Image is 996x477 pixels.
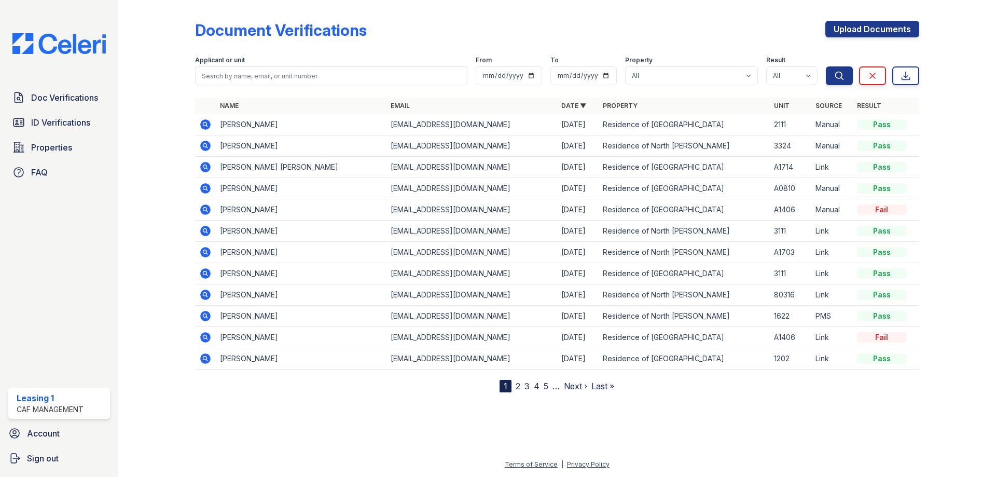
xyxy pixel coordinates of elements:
[8,87,110,108] a: Doc Verifications
[557,221,599,242] td: [DATE]
[557,263,599,284] td: [DATE]
[770,242,811,263] td: A1703
[27,427,60,440] span: Account
[216,348,386,370] td: [PERSON_NAME]
[4,423,114,444] a: Account
[386,157,557,178] td: [EMAIL_ADDRESS][DOMAIN_NAME]
[216,263,386,284] td: [PERSON_NAME]
[857,247,907,257] div: Pass
[770,306,811,327] td: 1622
[811,327,853,348] td: Link
[216,157,386,178] td: [PERSON_NAME] [PERSON_NAME]
[31,91,98,104] span: Doc Verifications
[505,460,558,468] a: Terms of Service
[557,199,599,221] td: [DATE]
[552,380,560,392] span: …
[476,56,492,64] label: From
[599,135,769,157] td: Residence of North [PERSON_NAME]
[811,157,853,178] td: Link
[857,119,907,130] div: Pass
[386,306,557,327] td: [EMAIL_ADDRESS][DOMAIN_NAME]
[811,178,853,199] td: Manual
[599,157,769,178] td: Residence of [GEOGRAPHIC_DATA]
[557,348,599,370] td: [DATE]
[811,284,853,306] td: Link
[599,199,769,221] td: Residence of [GEOGRAPHIC_DATA]
[386,327,557,348] td: [EMAIL_ADDRESS][DOMAIN_NAME]
[599,221,769,242] td: Residence of North [PERSON_NAME]
[17,392,84,404] div: Leasing 1
[599,306,769,327] td: Residence of North [PERSON_NAME]
[770,221,811,242] td: 3111
[561,102,586,110] a: Date ▼
[857,102,881,110] a: Result
[31,116,90,129] span: ID Verifications
[857,311,907,321] div: Pass
[386,242,557,263] td: [EMAIL_ADDRESS][DOMAIN_NAME]
[557,157,599,178] td: [DATE]
[564,381,587,391] a: Next ›
[567,460,610,468] a: Privacy Policy
[216,242,386,263] td: [PERSON_NAME]
[561,460,563,468] div: |
[4,448,114,469] a: Sign out
[811,135,853,157] td: Manual
[857,162,907,172] div: Pass
[195,56,245,64] label: Applicant or unit
[4,33,114,54] img: CE_Logo_Blue-a8612792a0a2168367f1c8372b55b34899dd931a85d93a1a3d3e32e68fde9ad4.png
[599,348,769,370] td: Residence of [GEOGRAPHIC_DATA]
[220,102,239,110] a: Name
[815,102,842,110] a: Source
[857,268,907,279] div: Pass
[599,284,769,306] td: Residence of North [PERSON_NAME]
[216,135,386,157] td: [PERSON_NAME]
[811,242,853,263] td: Link
[557,242,599,263] td: [DATE]
[599,263,769,284] td: Residence of [GEOGRAPHIC_DATA]
[195,66,467,85] input: Search by name, email, or unit number
[603,102,638,110] a: Property
[811,263,853,284] td: Link
[216,114,386,135] td: [PERSON_NAME]
[386,178,557,199] td: [EMAIL_ADDRESS][DOMAIN_NAME]
[524,381,530,391] a: 3
[770,199,811,221] td: A1406
[386,263,557,284] td: [EMAIL_ADDRESS][DOMAIN_NAME]
[216,327,386,348] td: [PERSON_NAME]
[857,353,907,364] div: Pass
[8,162,110,183] a: FAQ
[550,56,559,64] label: To
[31,166,48,179] span: FAQ
[557,178,599,199] td: [DATE]
[770,178,811,199] td: A0810
[770,348,811,370] td: 1202
[811,114,853,135] td: Manual
[534,381,539,391] a: 4
[216,284,386,306] td: [PERSON_NAME]
[386,284,557,306] td: [EMAIL_ADDRESS][DOMAIN_NAME]
[557,306,599,327] td: [DATE]
[857,183,907,194] div: Pass
[770,114,811,135] td: 2111
[770,135,811,157] td: 3324
[811,199,853,221] td: Manual
[386,114,557,135] td: [EMAIL_ADDRESS][DOMAIN_NAME]
[599,327,769,348] td: Residence of [GEOGRAPHIC_DATA]
[857,290,907,300] div: Pass
[770,327,811,348] td: A1406
[500,380,511,392] div: 1
[216,221,386,242] td: [PERSON_NAME]
[857,205,907,215] div: Fail
[811,348,853,370] td: Link
[391,102,410,110] a: Email
[857,141,907,151] div: Pass
[544,381,548,391] a: 5
[599,178,769,199] td: Residence of [GEOGRAPHIC_DATA]
[17,404,84,415] div: CAF Management
[386,221,557,242] td: [EMAIL_ADDRESS][DOMAIN_NAME]
[770,284,811,306] td: 80316
[557,135,599,157] td: [DATE]
[625,56,653,64] label: Property
[8,137,110,158] a: Properties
